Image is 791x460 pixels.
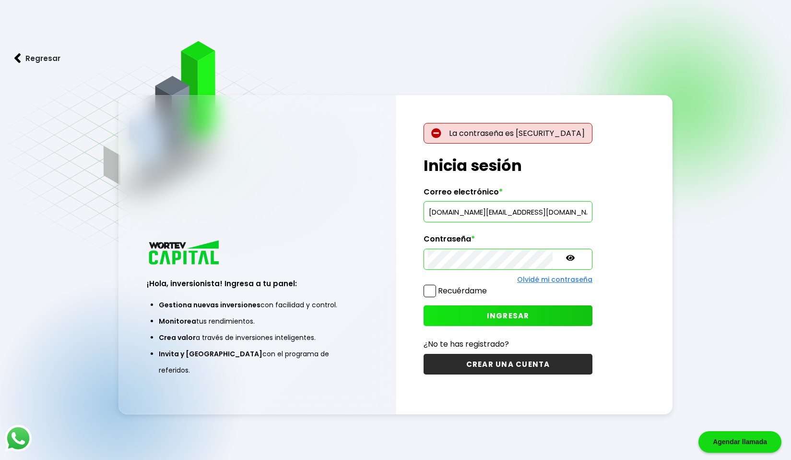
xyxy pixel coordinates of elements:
[159,313,356,329] li: tus rendimientos.
[159,333,196,342] span: Crea valor
[424,338,592,375] a: ¿No te has registrado?CREAR UNA CUENTA
[698,431,781,453] div: Agendar llamada
[159,346,356,378] li: con el programa de referidos.
[424,187,592,202] label: Correo electrónico
[438,285,487,296] label: Recuérdame
[159,297,356,313] li: con facilidad y control.
[5,425,32,452] img: logos_whatsapp-icon.242b2217.svg
[159,329,356,346] li: a través de inversiones inteligentes.
[424,123,592,144] p: La contraseña es [SECURITY_DATA]
[147,239,223,267] img: logo_wortev_capital
[424,354,592,375] button: CREAR UNA CUENTA
[147,278,368,289] h3: ¡Hola, inversionista! Ingresa a tu panel:
[159,316,196,326] span: Monitorea
[159,349,262,359] span: Invita y [GEOGRAPHIC_DATA]
[487,311,530,321] span: INGRESAR
[424,305,592,326] button: INGRESAR
[159,300,260,310] span: Gestiona nuevas inversiones
[517,275,592,284] a: Olvidé mi contraseña
[424,234,592,249] label: Contraseña
[431,128,441,138] img: error-circle.027baa21.svg
[424,338,592,350] p: ¿No te has registrado?
[14,53,21,63] img: flecha izquierda
[424,154,592,177] h1: Inicia sesión
[428,202,588,222] input: hola@wortev.capital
